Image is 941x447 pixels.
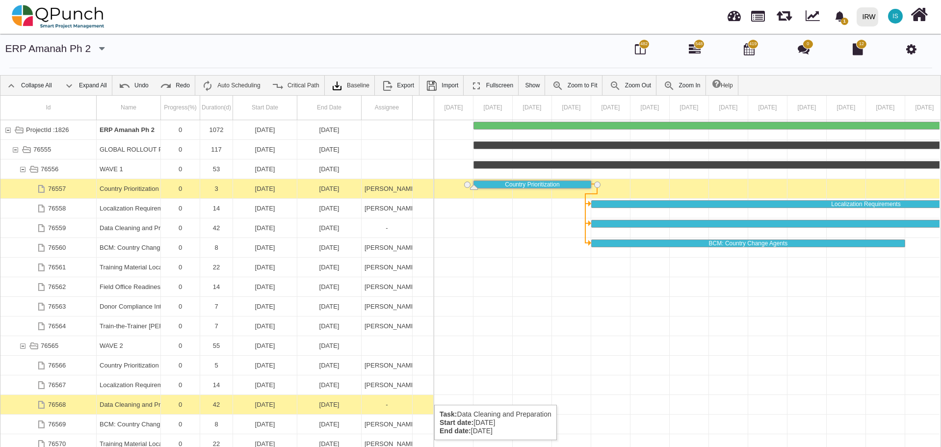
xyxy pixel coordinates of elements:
[434,96,473,120] div: 13 Jul 2025
[97,415,161,434] div: BCM: Country Change Agents
[12,2,105,31] img: qpunch-sp.fa6292f.png
[203,199,230,218] div: 14
[100,277,157,296] div: Field Office Readiness
[233,238,297,257] div: 17-07-2025
[161,316,200,336] div: 0
[362,277,413,296] div: Nadeem Sheikh
[547,76,602,95] a: Zoom to Fit
[233,120,297,139] div: 14-07-2025
[552,96,591,120] div: 16 Jul 2025
[300,159,358,179] div: [DATE]
[798,43,810,55] i: Punch Discussion
[236,258,294,277] div: [DATE]
[164,238,197,257] div: 0
[203,356,230,375] div: 5
[0,415,434,434] div: Task: BCM: Country Change Agents Start date: 19-08-2025 End date: 26-08-2025
[200,297,233,316] div: 7
[513,96,552,120] div: 15 Jul 2025
[161,159,200,179] div: 0
[689,43,701,55] i: Gantt
[203,140,230,159] div: 117
[300,120,358,139] div: [DATE]
[100,258,157,277] div: Training Material Localization
[748,96,787,120] div: 21 Jul 2025
[300,218,358,237] div: [DATE]
[709,96,748,120] div: 20 Jul 2025
[362,179,413,198] div: Nadeem Sheikh
[663,80,675,92] img: ic_zoom_in.48fceee.png
[203,238,230,257] div: 8
[236,159,294,179] div: [DATE]
[297,179,362,198] div: 16-07-2025
[164,258,197,277] div: 0
[97,395,161,414] div: Data Cleaning and Preparation
[200,258,233,277] div: 22
[300,238,358,257] div: [DATE]
[161,179,200,198] div: 0
[297,140,362,159] div: 07-11-2025
[161,120,200,139] div: 0
[100,179,157,198] div: Country Prioritization
[97,140,161,159] div: GLOBAL ROLLOUT PREPARATION
[97,199,161,218] div: Localization Requirements
[658,76,706,95] a: Zoom In
[202,80,213,92] img: ic_auto_scheduling_24.ade0d5b.png
[161,238,200,257] div: 0
[777,5,792,21] span: Releases
[362,415,413,434] div: Nadeem Sheikh
[0,96,97,120] div: Id
[97,218,161,237] div: Data Cleaning and Preparation
[200,179,233,198] div: 3
[635,43,646,55] i: Board
[48,297,66,316] div: 76563
[161,375,200,394] div: 0
[200,218,233,237] div: 42
[604,76,656,95] a: Zoom Out
[297,96,362,120] div: End Date
[300,199,358,218] div: [DATE]
[233,179,297,198] div: 14-07-2025
[297,258,362,277] div: 21-08-2025
[236,297,294,316] div: [DATE]
[164,159,197,179] div: 0
[100,218,157,237] div: Data Cleaning and Preparation
[365,218,409,237] div: -
[233,258,297,277] div: 31-07-2025
[0,120,97,139] div: ProjectId :1826
[300,140,358,159] div: [DATE]
[365,356,409,375] div: [PERSON_NAME]
[97,159,161,179] div: WAVE 1
[236,120,294,139] div: [DATE]
[670,96,709,120] div: 19 Jul 2025
[33,140,51,159] div: 76555
[362,218,413,237] div: -
[0,258,97,277] div: 76561
[161,395,200,414] div: 0
[203,179,230,198] div: 3
[100,159,157,179] div: WAVE 1
[300,356,358,375] div: [DATE]
[362,238,413,257] div: Nadeem Sheikh
[0,199,97,218] div: 76558
[0,316,434,336] div: Task: Train-the-Trainer Sessions Start date: 07-08-2025 End date: 13-08-2025
[728,6,741,21] span: Dashboard
[297,199,362,218] div: 30-07-2025
[48,258,66,277] div: 76561
[0,159,97,179] div: 76556
[164,277,197,296] div: 0
[200,277,233,296] div: 14
[97,96,161,120] div: Name
[164,120,197,139] div: 0
[97,316,161,336] div: Train-the-Trainer Sessions
[100,126,155,133] b: ERP Amanah Ph 2
[630,96,670,120] div: 18 Jul 2025
[100,356,157,375] div: Country Prioritization
[0,277,97,296] div: 76562
[300,179,358,198] div: [DATE]
[297,277,362,296] div: 04-09-2025
[0,218,97,237] div: 76559
[203,258,230,277] div: 22
[365,199,409,218] div: [PERSON_NAME]
[233,218,297,237] div: 17-07-2025
[466,76,518,95] a: Fullscreen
